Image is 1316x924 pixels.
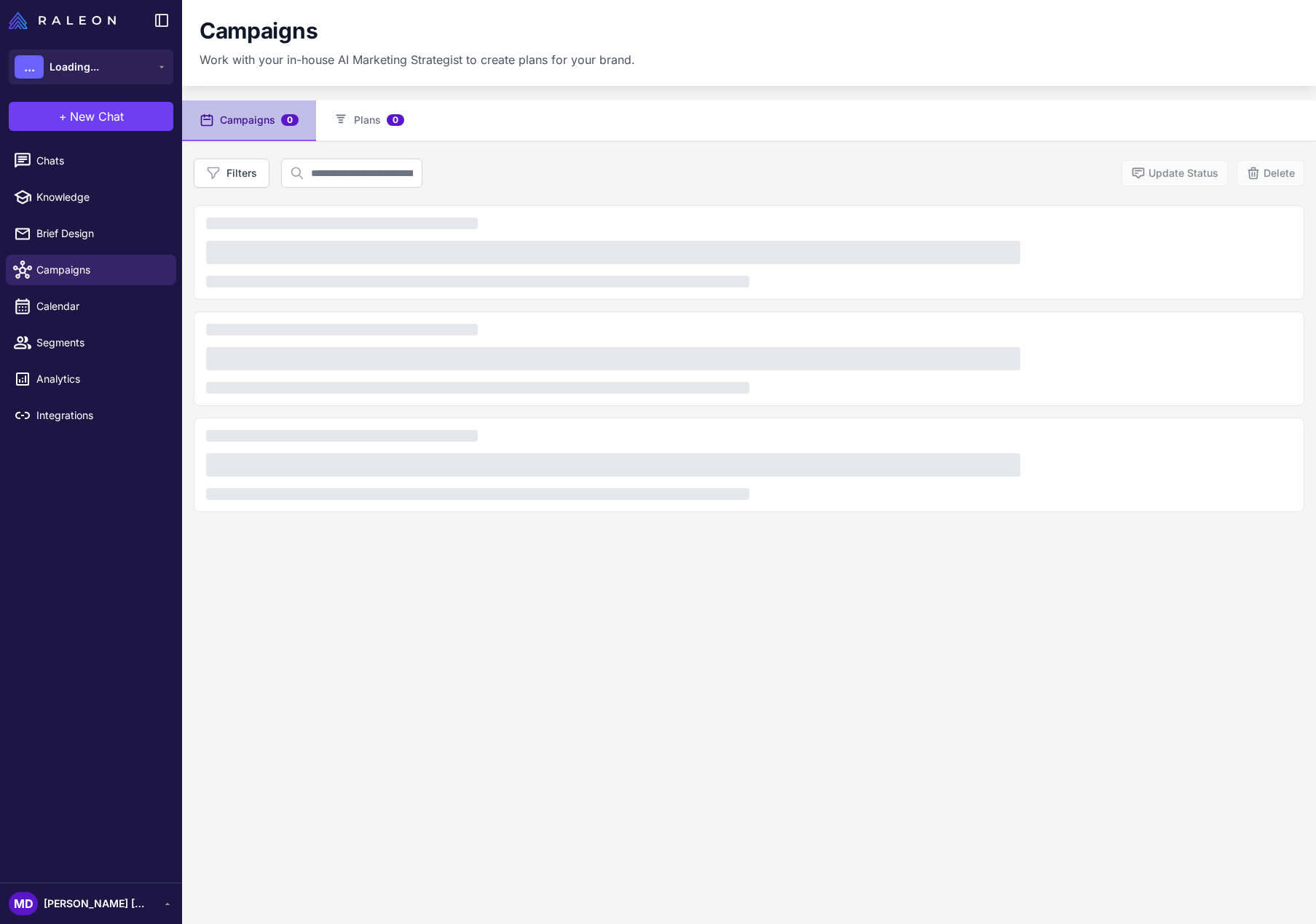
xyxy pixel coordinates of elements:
span: Segments [36,335,165,351]
span: Chats [36,153,165,169]
img: Raleon Logo [9,12,116,29]
div: MD [9,892,38,915]
button: +New Chat [9,102,173,131]
div: ... [15,55,44,79]
span: 0 [281,114,299,126]
button: Filters [194,159,269,188]
span: + [59,108,67,125]
span: [PERSON_NAME] [PERSON_NAME] [44,896,146,912]
a: Chats [6,146,176,176]
span: Loading... [50,59,99,75]
a: Brief Design [6,218,176,249]
a: Raleon Logo [9,12,122,29]
a: Integrations [6,400,176,431]
span: Calendar [36,298,165,314]
span: Integrations [36,407,165,423]
span: Analytics [36,371,165,387]
span: New Chat [70,108,124,125]
span: Knowledge [36,189,165,205]
button: ...Loading... [9,49,173,84]
a: Campaigns [6,255,176,285]
button: Plans0 [316,100,422,141]
button: Update Status [1122,160,1228,186]
a: Analytics [6,364,176,394]
button: Delete [1237,160,1304,186]
span: Brief Design [36,226,165,242]
button: Campaigns0 [182,100,316,141]
a: Knowledge [6,182,176,212]
a: Calendar [6,291,176,322]
p: Work with your in-house AI Marketing Strategist to create plans for your brand. [200,51,635,68]
span: Campaigns [36,262,165,278]
h1: Campaigns [200,17,318,45]
a: Segments [6,327,176,358]
span: 0 [387,114,404,126]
